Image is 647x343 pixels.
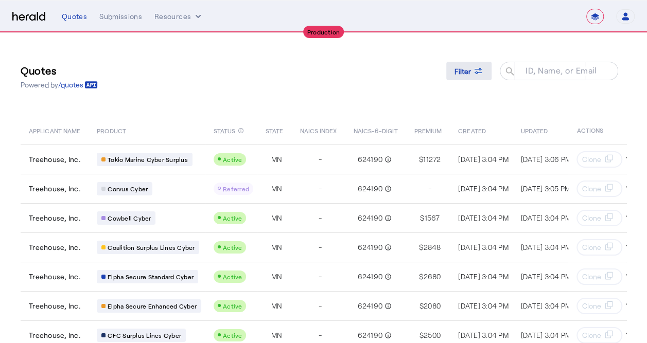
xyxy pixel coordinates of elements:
span: APPLICANT NAME [29,125,80,135]
span: 624190 [357,242,382,252]
span: MN [271,154,282,165]
span: - [319,301,322,311]
span: Active [223,273,242,280]
span: [DATE] 3:04 PM [458,184,509,193]
span: $ [419,330,424,340]
button: Clone [576,210,622,226]
mat-icon: info_outline [382,154,392,165]
span: STATE [266,125,283,135]
mat-icon: info_outline [382,272,392,282]
span: STATUS [214,125,236,135]
a: /quotes [58,80,98,90]
span: 624190 [357,330,382,340]
button: Clone [576,298,622,314]
th: ACTIONS [568,116,627,145]
span: NAICS-6-DIGIT [353,125,397,135]
button: Filter [446,62,492,80]
span: 11272 [423,154,441,165]
span: Clone [582,272,601,282]
span: $ [419,301,424,311]
img: Herald Logo [12,12,45,22]
span: Coalition Surplus Lines Cyber [108,243,195,251]
span: Elpha Secure Enhanced Cyber [108,302,197,310]
span: Clone [582,184,601,194]
span: Filter [454,66,471,77]
div: Production [303,26,344,38]
span: - [428,184,431,194]
span: MN [271,213,282,223]
span: 2080 [424,301,441,311]
span: Treehouse, Inc. [29,301,81,311]
span: MN [271,184,282,194]
span: CFC Surplus Lines Cyber [108,331,181,339]
span: $ [420,213,424,223]
span: Treehouse, Inc. [29,242,81,252]
span: 2500 [424,330,441,340]
span: 624190 [357,301,382,311]
span: Tokio Marine Cyber Surplus [108,155,188,164]
span: Elpha Secure Standard Cyber [108,273,194,281]
span: Corvus Cyber [108,185,148,193]
div: Submissions [99,11,142,22]
span: 2848 [423,242,441,252]
span: Clone [582,301,601,311]
span: [DATE] 3:04 PM [521,243,571,251]
span: Active [223,244,242,251]
div: Quotes [62,11,87,22]
span: Treehouse, Inc. [29,184,81,194]
span: Clone [582,213,601,223]
span: 624190 [357,154,382,165]
span: NAICS INDEX [300,125,337,135]
span: PRODUCT [97,125,126,135]
span: - [319,272,322,282]
span: Treehouse, Inc. [29,213,81,223]
span: UPDATED [521,125,548,135]
span: $ [419,154,423,165]
span: MN [271,242,282,252]
span: [DATE] 3:04 PM [458,155,509,164]
span: 624190 [357,213,382,223]
mat-icon: info_outline [382,301,392,311]
mat-icon: info_outline [382,184,392,194]
span: Clone [582,330,601,340]
span: 624190 [357,272,382,282]
span: Clone [582,154,601,165]
mat-icon: info_outline [382,330,392,340]
span: [DATE] 3:04 PM [458,301,509,310]
mat-icon: info_outline [237,125,243,136]
span: - [319,184,322,194]
span: MN [271,330,282,340]
span: [DATE] 3:04 PM [458,331,509,339]
span: [DATE] 3:04 PM [458,213,509,222]
span: [DATE] 3:04 PM [521,213,571,222]
mat-icon: info_outline [382,242,392,252]
span: MN [271,301,282,311]
span: Treehouse, Inc. [29,330,81,340]
span: $ [419,272,423,282]
span: [DATE] 3:04 PM [521,331,571,339]
button: Clone [576,239,622,256]
span: [DATE] 3:04 PM [458,243,509,251]
span: Referred [223,185,249,192]
span: Active [223,302,242,310]
span: 1567 [424,213,440,223]
span: - [319,213,322,223]
mat-icon: info_outline [382,213,392,223]
button: Clone [576,180,622,197]
span: [DATE] 3:04 PM [521,272,571,281]
span: [DATE] 3:04 PM [458,272,509,281]
mat-icon: search [500,66,517,79]
span: Active [223,332,242,339]
span: - [319,154,322,165]
button: Resources dropdown menu [154,11,203,22]
span: Treehouse, Inc. [29,154,81,165]
button: Clone [576,268,622,285]
span: - [319,330,322,340]
span: Active [223,214,242,222]
span: [DATE] 3:05 PM [521,184,571,193]
span: - [319,242,322,252]
h3: Quotes [21,63,98,78]
span: PREMIUM [414,125,442,135]
span: Cowbell Cyber [108,214,151,222]
span: 2680 [423,272,441,282]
